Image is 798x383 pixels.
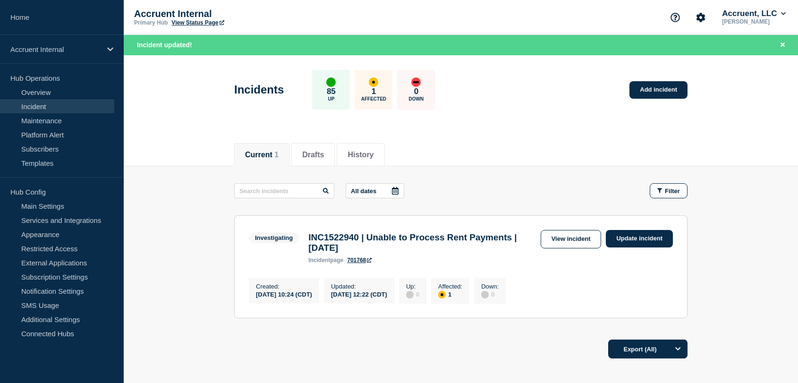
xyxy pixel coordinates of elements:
p: Down [409,96,424,102]
p: Up : [406,283,419,290]
button: Export (All) [608,340,688,358]
h1: Incidents [234,83,284,96]
a: 701768 [347,257,372,264]
div: disabled [406,291,414,298]
button: Drafts [302,151,324,159]
div: disabled [481,291,489,298]
button: Close banner [777,40,789,51]
button: Current 1 [245,151,279,159]
p: Accruent Internal [134,9,323,19]
p: Affected [361,96,386,102]
p: Affected : [438,283,462,290]
a: View Status Page [171,19,224,26]
span: incident [308,257,330,264]
p: 1 [372,87,376,96]
p: 85 [327,87,336,96]
div: 1 [438,290,462,298]
a: Update incident [606,230,673,247]
h3: INC1522940 | Unable to Process Rent Payments | [DATE] [308,232,535,253]
div: affected [369,77,378,87]
button: Accruent, LLC [720,9,788,18]
span: Incident updated! [137,41,192,49]
a: View incident [541,230,602,248]
span: 1 [274,151,279,159]
p: Updated : [331,283,387,290]
span: Investigating [249,232,299,243]
input: Search incidents [234,183,334,198]
div: up [326,77,336,87]
p: Primary Hub [134,19,168,26]
button: History [348,151,374,159]
button: Filter [650,183,688,198]
p: Up [328,96,334,102]
p: Accruent Internal [10,45,101,53]
button: Options [669,340,688,358]
div: 0 [481,290,499,298]
p: 0 [414,87,418,96]
div: 0 [406,290,419,298]
span: Filter [665,187,680,195]
div: down [411,77,421,87]
p: [PERSON_NAME] [720,18,788,25]
div: affected [438,291,446,298]
div: [DATE] 12:22 (CDT) [331,290,387,298]
button: Account settings [691,8,711,27]
button: Support [665,8,685,27]
button: All dates [346,183,404,198]
p: Created : [256,283,312,290]
p: Down : [481,283,499,290]
a: Add incident [629,81,688,99]
div: [DATE] 10:24 (CDT) [256,290,312,298]
p: All dates [351,187,376,195]
p: page [308,257,343,264]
